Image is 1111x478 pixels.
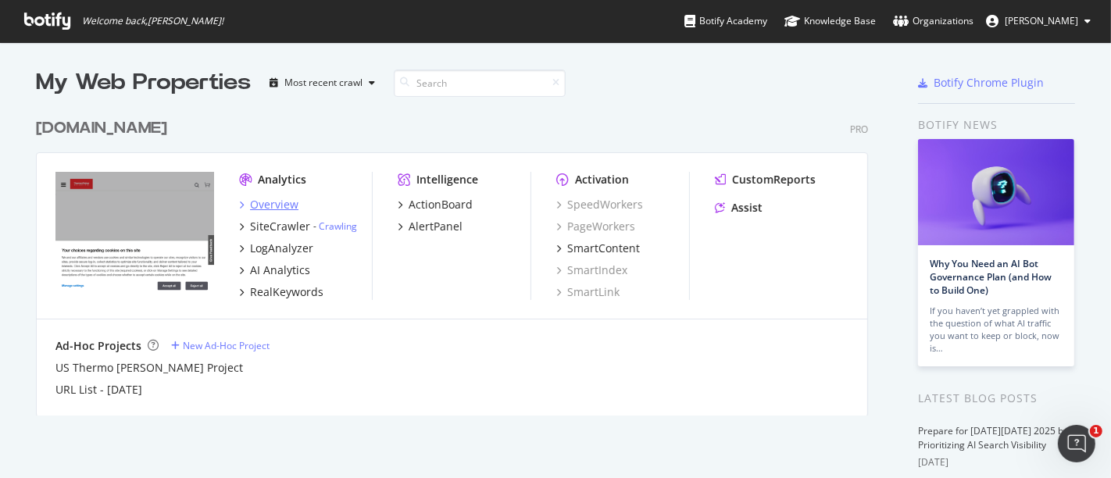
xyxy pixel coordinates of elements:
div: Ad-Hoc Projects [55,338,141,354]
div: My Web Properties [36,67,251,98]
div: AlertPanel [409,219,463,234]
div: CustomReports [732,172,816,187]
div: AI Analytics [250,262,310,278]
span: Prashant Kumar [1005,14,1078,27]
div: Botify news [918,116,1075,134]
div: - [313,219,357,233]
a: LogAnalyzer [239,241,313,256]
div: RealKeywords [250,284,323,300]
div: ActionBoard [409,197,473,212]
a: SmartContent [556,241,640,256]
img: thermofisher.com [55,172,214,298]
a: Overview [239,197,298,212]
div: Intelligence [416,172,478,187]
span: 1 [1090,425,1102,437]
a: Crawling [319,219,357,233]
iframe: Intercom live chat [1058,425,1095,462]
img: Why You Need an AI Bot Governance Plan (and How to Build One) [918,139,1074,245]
div: Activation [575,172,629,187]
div: Overview [250,197,298,212]
div: [DATE] [918,455,1075,469]
div: If you haven’t yet grappled with the question of what AI traffic you want to keep or block, now is… [930,305,1063,355]
a: PageWorkers [556,219,635,234]
a: ActionBoard [398,197,473,212]
div: Knowledge Base [784,13,876,29]
div: SmartContent [567,241,640,256]
a: Assist [715,200,763,216]
div: Organizations [893,13,973,29]
a: Botify Chrome Plugin [918,75,1044,91]
button: Most recent crawl [263,70,381,95]
button: [PERSON_NAME] [973,9,1103,34]
a: [DOMAIN_NAME] [36,117,173,140]
a: SpeedWorkers [556,197,643,212]
a: New Ad-Hoc Project [171,339,270,352]
a: Prepare for [DATE][DATE] 2025 by Prioritizing AI Search Visibility [918,424,1068,451]
div: SiteCrawler [250,219,310,234]
a: CustomReports [715,172,816,187]
a: AlertPanel [398,219,463,234]
div: Assist [731,200,763,216]
span: Welcome back, [PERSON_NAME] ! [82,15,223,27]
a: SiteCrawler- Crawling [239,219,357,234]
div: [DOMAIN_NAME] [36,117,167,140]
a: Why You Need an AI Bot Governance Plan (and How to Build One) [930,257,1052,297]
input: Search [394,70,566,97]
div: Botify Academy [684,13,767,29]
a: URL List - [DATE] [55,382,142,398]
div: LogAnalyzer [250,241,313,256]
a: US Thermo [PERSON_NAME] Project [55,360,243,376]
div: Analytics [258,172,306,187]
a: AI Analytics [239,262,310,278]
div: Pro [850,123,868,136]
a: RealKeywords [239,284,323,300]
div: Botify Chrome Plugin [934,75,1044,91]
div: grid [36,98,881,416]
div: Most recent crawl [284,78,363,87]
a: SmartIndex [556,262,627,278]
div: Latest Blog Posts [918,390,1075,407]
a: SmartLink [556,284,620,300]
div: New Ad-Hoc Project [183,339,270,352]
